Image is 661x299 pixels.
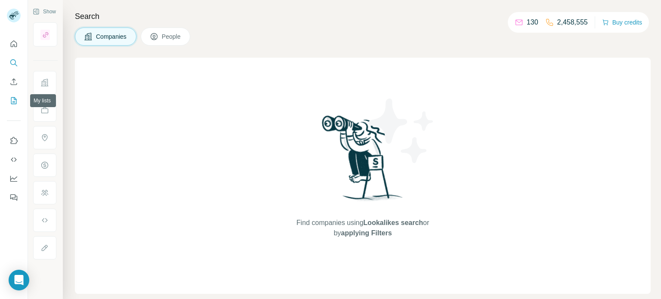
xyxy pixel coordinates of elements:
[7,171,21,186] button: Dashboard
[75,10,651,22] h4: Search
[602,16,642,28] button: Buy credits
[7,74,21,89] button: Enrich CSV
[7,93,21,108] button: My lists
[527,17,538,28] p: 130
[557,17,588,28] p: 2,458,555
[363,92,440,170] img: Surfe Illustration - Stars
[162,32,182,41] span: People
[363,219,423,226] span: Lookalikes search
[7,190,21,205] button: Feedback
[27,5,62,18] button: Show
[294,218,432,238] span: Find companies using or by
[9,270,29,290] div: Open Intercom Messenger
[96,32,127,41] span: Companies
[318,113,408,209] img: Surfe Illustration - Woman searching with binoculars
[7,152,21,167] button: Use Surfe API
[341,229,392,237] span: applying Filters
[7,133,21,148] button: Use Surfe on LinkedIn
[7,55,21,71] button: Search
[7,36,21,52] button: Quick start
